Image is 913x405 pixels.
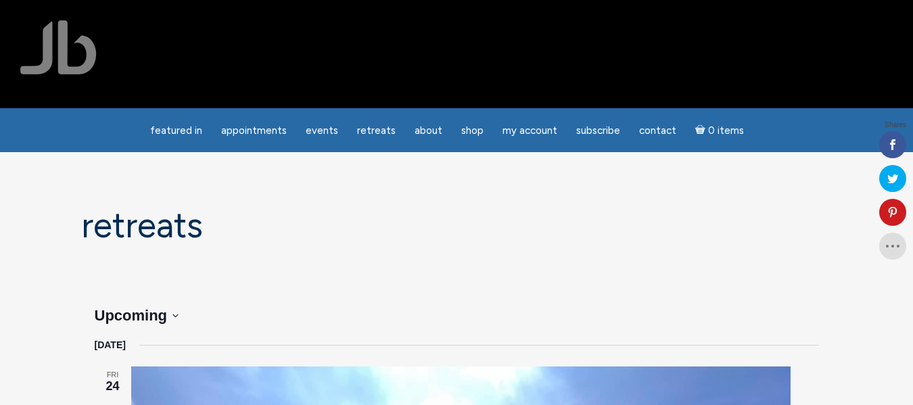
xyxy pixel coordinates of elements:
a: Shop [453,118,492,144]
a: featured in [142,118,210,144]
span: Contact [639,124,676,137]
button: Upcoming [95,304,179,327]
span: Fri [95,369,131,381]
a: Cart0 items [687,116,752,144]
span: My Account [502,124,557,137]
a: About [406,118,450,144]
span: Shares [885,122,906,128]
a: Retreats [349,118,404,144]
span: Appointments [221,124,287,137]
a: Events [298,118,346,144]
i: Cart [695,124,708,137]
a: Contact [631,118,684,144]
span: Upcoming [95,307,168,324]
span: Retreats [357,124,396,137]
img: Jamie Butler. The Everyday Medium [20,20,97,74]
time: [DATE] [95,337,126,353]
h1: Retreats [81,206,832,245]
span: Subscribe [576,124,620,137]
span: 24 [95,377,131,396]
span: 0 items [708,126,744,136]
a: My Account [494,118,565,144]
span: featured in [150,124,202,137]
span: About [415,124,442,137]
a: Appointments [213,118,295,144]
a: Subscribe [568,118,628,144]
span: Shop [461,124,484,137]
span: Events [306,124,338,137]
